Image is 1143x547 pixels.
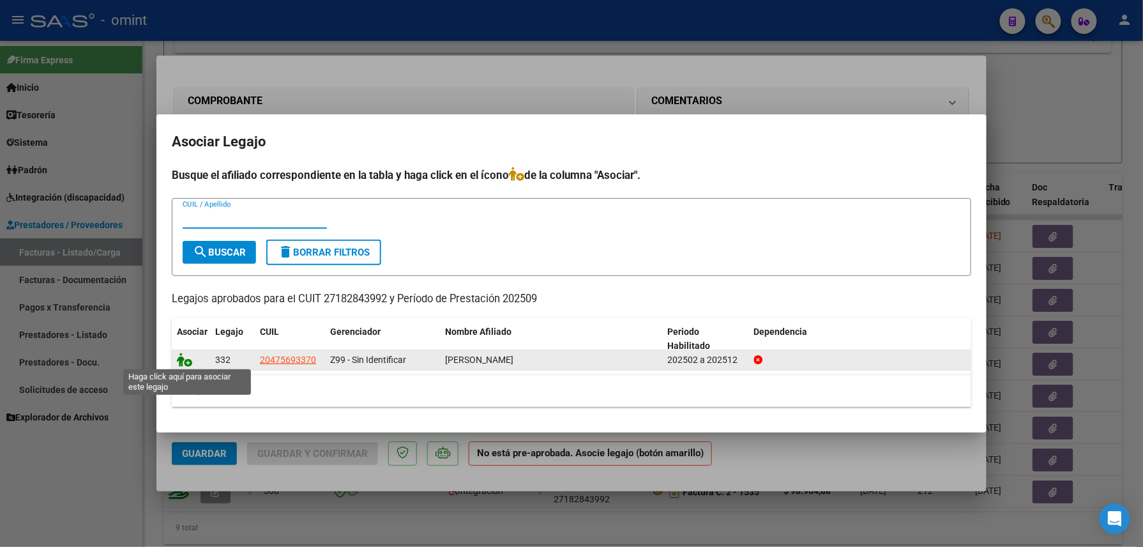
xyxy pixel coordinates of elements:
span: 20475693370 [260,355,316,365]
span: Asociar [177,327,208,337]
datatable-header-cell: Gerenciador [325,318,440,360]
span: Buscar [193,247,246,258]
datatable-header-cell: Legajo [210,318,255,360]
datatable-header-cell: Dependencia [749,318,972,360]
datatable-header-cell: CUIL [255,318,325,360]
datatable-header-cell: Nombre Afiliado [440,318,663,360]
span: 332 [215,355,231,365]
h2: Asociar Legajo [172,130,971,154]
div: 202502 a 202512 [668,353,744,367]
datatable-header-cell: Asociar [172,318,210,360]
span: CUIL [260,327,279,337]
button: Buscar [183,241,256,264]
div: Open Intercom Messenger [1100,504,1130,534]
mat-icon: delete [278,244,293,259]
span: Borrar Filtros [278,247,370,258]
mat-icon: search [193,244,208,259]
span: Gerenciador [330,327,381,337]
span: BORASO LAUTARO [445,355,513,365]
p: Legajos aprobados para el CUIT 27182843992 y Período de Prestación 202509 [172,291,971,307]
span: Z99 - Sin Identificar [330,355,406,365]
span: Legajo [215,327,243,337]
button: Borrar Filtros [266,240,381,265]
datatable-header-cell: Periodo Habilitado [663,318,749,360]
h4: Busque el afiliado correspondiente en la tabla y haga click en el ícono de la columna "Asociar". [172,167,971,183]
span: Nombre Afiliado [445,327,511,337]
div: 1 registros [172,375,971,407]
span: Dependencia [754,327,808,337]
span: Periodo Habilitado [668,327,711,351]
